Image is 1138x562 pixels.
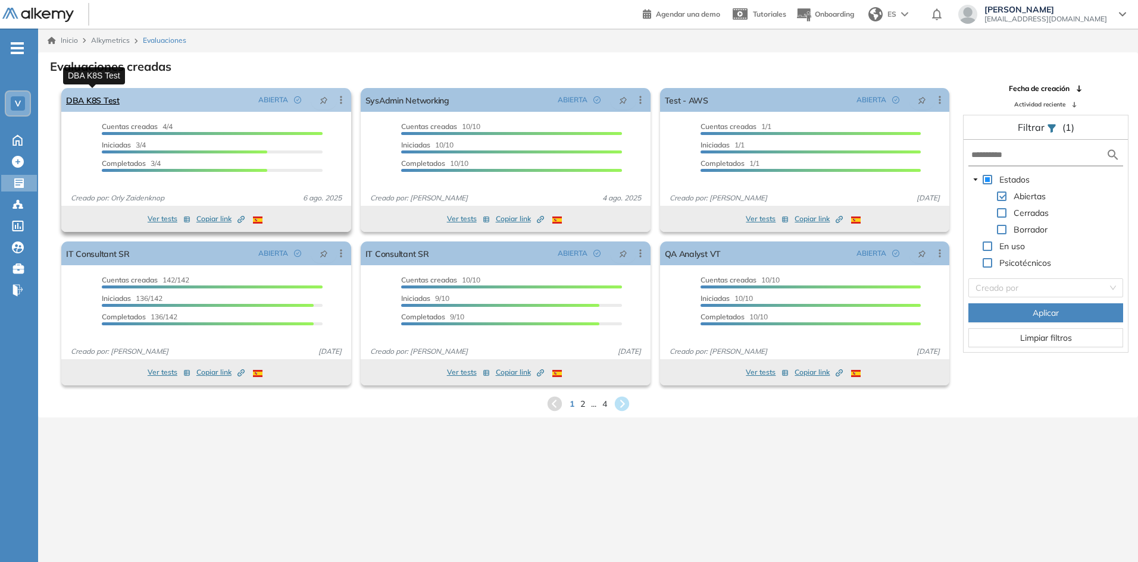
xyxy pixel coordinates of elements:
span: [DATE] [912,346,945,357]
span: Agendar una demo [656,10,720,18]
span: Tutoriales [753,10,786,18]
span: Iniciadas [102,294,131,303]
span: Copiar link [196,367,245,378]
button: pushpin [610,90,636,109]
span: 10/10 [701,312,768,321]
a: SysAdmin Networking [365,88,449,112]
span: Borrador [1014,224,1048,235]
i: - [11,47,24,49]
span: 136/142 [102,312,177,321]
span: ... [591,398,596,410]
span: Abiertas [1011,189,1048,203]
span: Creado por: [PERSON_NAME] [665,346,772,357]
span: 10/10 [701,275,780,284]
span: (1) [1062,120,1074,134]
button: Copiar link [795,365,843,379]
span: check-circle [294,96,301,103]
img: search icon [1106,147,1120,162]
button: pushpin [610,244,636,263]
span: 4 [602,398,607,410]
span: Cerradas [1011,206,1051,220]
span: 142/142 [102,275,189,284]
span: Actividad reciente [1014,100,1065,109]
span: [DATE] [613,346,646,357]
span: Iniciadas [102,140,131,149]
span: Cuentas creadas [102,275,158,284]
button: Limpiar filtros [968,328,1123,347]
img: ESP [851,370,861,377]
span: Creado por: [PERSON_NAME] [66,346,173,357]
span: Completados [701,159,745,168]
button: Ver tests [746,365,789,379]
span: Creado por: [PERSON_NAME] [365,193,473,203]
button: Copiar link [196,212,245,226]
span: 1 [570,398,574,410]
span: [EMAIL_ADDRESS][DOMAIN_NAME] [984,14,1107,24]
span: 3/4 [102,140,146,149]
button: pushpin [909,90,935,109]
span: 1/1 [701,122,771,131]
span: Copiar link [795,367,843,378]
img: ESP [851,216,861,224]
span: check-circle [892,96,899,103]
a: Inicio [48,35,78,46]
span: ABIERTA [856,248,886,259]
span: ABIERTA [558,248,587,259]
button: Ver tests [447,365,490,379]
button: pushpin [311,90,337,109]
span: Onboarding [815,10,854,18]
span: Cerradas [1014,208,1049,218]
button: Ver tests [746,212,789,226]
span: Iniciadas [701,294,730,303]
span: ABIERTA [558,95,587,105]
span: Evaluaciones [143,35,186,46]
span: 136/142 [102,294,162,303]
span: 10/10 [701,294,753,303]
span: Copiar link [496,214,544,224]
span: 10/10 [401,140,454,149]
span: Completados [401,312,445,321]
span: En uso [997,239,1027,253]
img: ESP [253,370,262,377]
span: ABIERTA [856,95,886,105]
span: Creado por: Orly Zaidenknop [66,193,169,203]
a: QA Analyst VT [665,241,721,265]
span: En uso [999,241,1025,252]
span: 4 ago. 2025 [598,193,646,203]
button: Copiar link [196,365,245,379]
span: 1/1 [701,140,745,149]
a: DBA K8S Test [66,88,120,112]
img: ESP [552,370,562,377]
span: Cuentas creadas [701,275,756,284]
img: world [868,7,883,21]
span: Cuentas creadas [401,122,457,131]
span: Fecha de creación [1009,83,1070,94]
span: ABIERTA [258,95,288,105]
span: 10/10 [401,275,480,284]
span: Creado por: [PERSON_NAME] [365,346,473,357]
span: pushpin [619,249,627,258]
span: Psicotécnicos [997,256,1053,270]
span: Estados [997,172,1032,187]
span: pushpin [918,249,926,258]
button: Onboarding [796,2,854,27]
span: pushpin [619,95,627,105]
img: Logo [2,8,74,23]
img: ESP [253,216,262,224]
button: Aplicar [968,303,1123,322]
span: 10/10 [401,122,480,131]
button: Copiar link [496,365,544,379]
a: Agendar una demo [643,6,720,20]
span: Borrador [1011,222,1050,237]
span: Copiar link [196,214,245,224]
span: 2 [580,398,585,410]
span: Aplicar [1033,306,1059,319]
a: IT Consultant SR [66,241,130,265]
span: Abiertas [1014,191,1046,202]
span: check-circle [294,250,301,257]
span: [PERSON_NAME] [984,5,1107,14]
span: Copiar link [496,367,544,378]
a: Test - AWS [665,88,708,112]
span: Cuentas creadas [401,275,457,284]
span: Completados [701,312,745,321]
